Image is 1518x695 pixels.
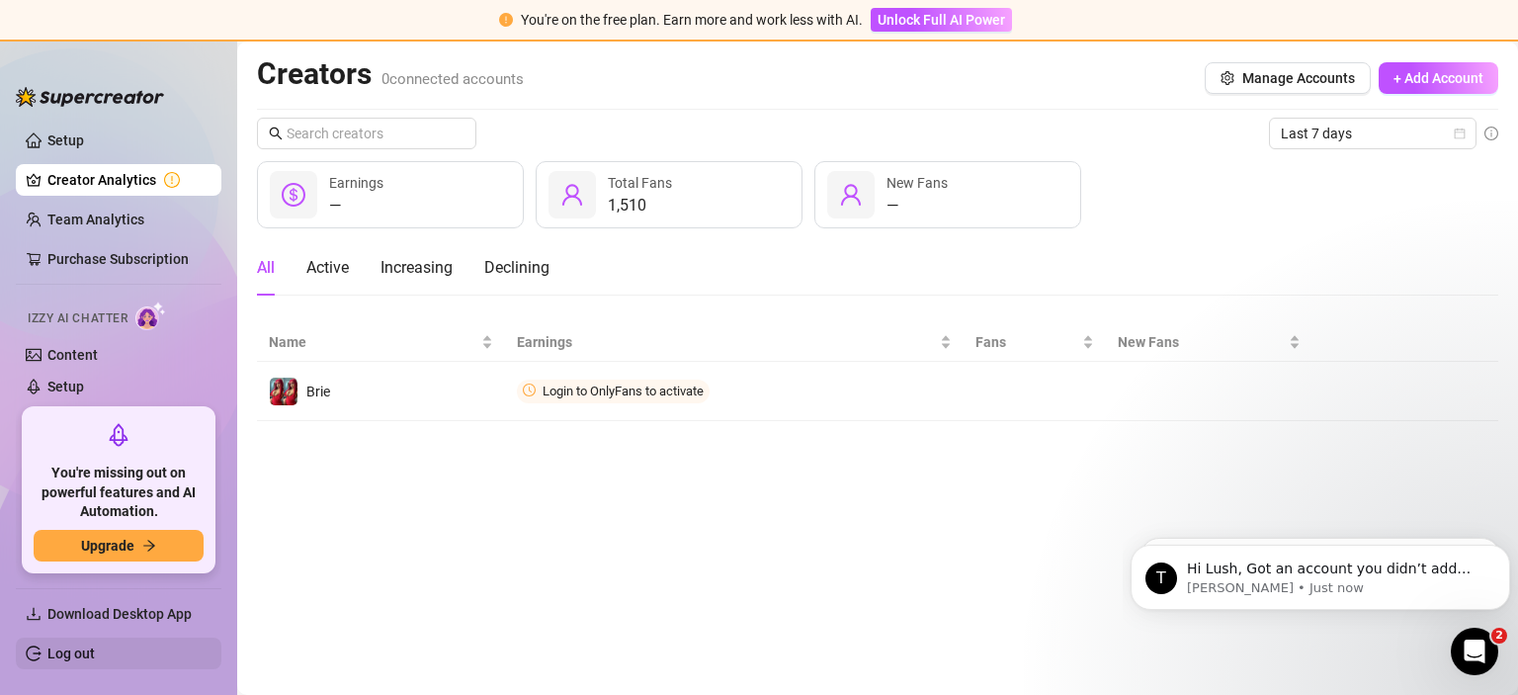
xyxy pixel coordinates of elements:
span: rocket [107,423,130,447]
a: Purchase Subscription [47,243,206,275]
span: Total Fans [608,175,672,191]
div: Increasing [380,256,453,280]
th: Earnings [505,323,963,362]
div: 1,510 [608,194,672,217]
a: Unlock Full AI Power [871,12,1012,28]
span: Name [269,331,477,353]
span: Brie [306,384,330,399]
div: Active [306,256,349,280]
span: Izzy AI Chatter [28,309,127,328]
th: Name [257,323,505,362]
div: — [329,194,383,217]
img: logo-BBDzfeDw.svg [16,87,164,107]
div: Declining [484,256,549,280]
div: — [886,194,948,217]
span: arrow-right [142,539,156,553]
span: Earnings [517,331,935,353]
span: Fans [975,331,1079,353]
span: user [839,183,863,207]
input: Search creators [287,123,449,144]
th: Fans [964,323,1107,362]
span: search [269,127,283,140]
span: dollar-circle [282,183,305,207]
span: setting [1221,71,1234,85]
a: Setup [47,379,84,394]
span: New Fans [1118,331,1284,353]
span: You're on the free plan. Earn more and work less with AI. [521,12,863,28]
span: + Add Account [1393,70,1483,86]
span: Earnings [329,175,383,191]
span: 2 [1491,628,1507,644]
th: New Fans [1106,323,1311,362]
img: Brie [270,378,297,405]
img: AI Chatter [135,302,166,330]
span: Upgrade [81,538,134,554]
span: user [560,183,584,207]
button: Manage Accounts [1205,62,1371,94]
a: Log out [47,646,95,661]
span: Last 7 days [1281,119,1465,148]
button: Upgradearrow-right [34,530,204,562]
span: info-circle [1484,127,1498,140]
span: Unlock Full AI Power [878,12,1005,28]
a: Content [47,347,98,363]
button: + Add Account [1379,62,1498,94]
h2: Creators [257,55,524,93]
iframe: Intercom live chat [1451,628,1498,675]
a: Team Analytics [47,212,144,227]
span: calendar [1454,128,1466,139]
span: Download Desktop App [47,606,192,622]
span: clock-circle [523,384,536,396]
a: Creator Analytics exclamation-circle [47,164,206,196]
span: 0 connected accounts [381,70,524,88]
span: exclamation-circle [499,13,513,27]
span: Login to OnlyFans to activate [543,384,704,398]
span: You're missing out on powerful features and AI Automation. [34,464,204,522]
iframe: Intercom notifications message [1123,503,1518,642]
span: New Fans [886,175,948,191]
span: Manage Accounts [1242,70,1355,86]
button: Unlock Full AI Power [871,8,1012,32]
div: All [257,256,275,280]
a: Setup [47,132,84,148]
span: download [26,606,42,622]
